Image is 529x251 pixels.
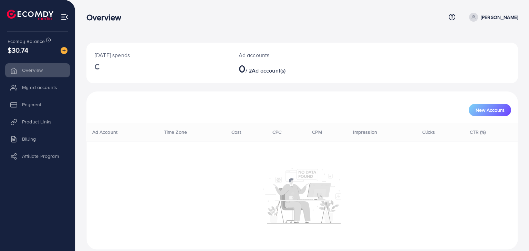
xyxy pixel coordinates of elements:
[239,62,330,75] h2: / 2
[95,51,222,59] p: [DATE] spends
[481,13,518,21] p: [PERSON_NAME]
[466,13,518,22] a: [PERSON_NAME]
[86,12,127,22] h3: Overview
[469,104,511,116] button: New Account
[476,108,504,112] span: New Account
[8,45,28,55] span: $30.74
[7,10,53,20] img: logo
[252,67,286,74] span: Ad account(s)
[61,47,68,54] img: image
[239,61,246,76] span: 0
[8,38,45,45] span: Ecomdy Balance
[239,51,330,59] p: Ad accounts
[61,13,69,21] img: menu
